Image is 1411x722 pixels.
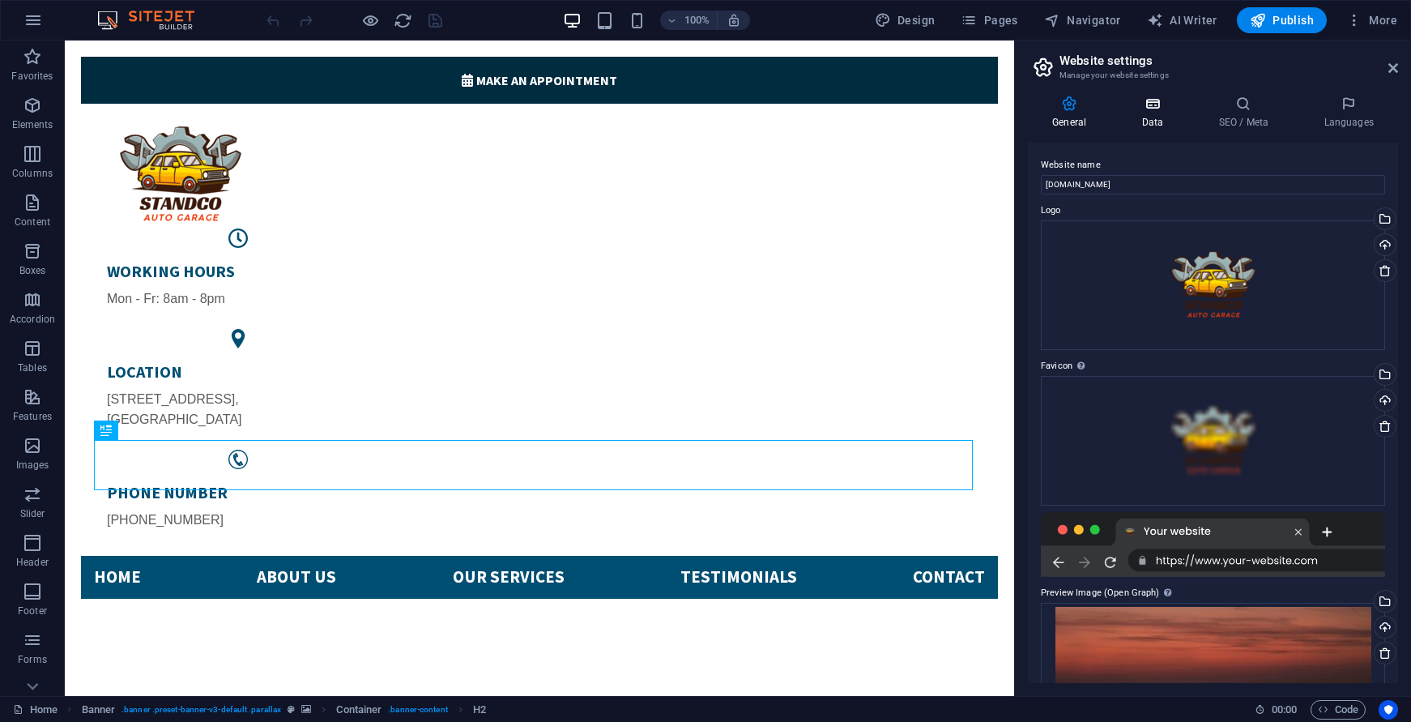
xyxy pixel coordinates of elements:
[82,700,487,720] nav: breadcrumb
[1041,220,1385,350] div: STAND1-mNQY0DNzDM0h9Kiw8k4jjQ.png
[1044,12,1121,28] span: Navigator
[12,167,53,180] p: Columns
[10,313,55,326] p: Accordion
[20,507,45,520] p: Slider
[19,264,46,277] p: Boxes
[1194,96,1299,130] h4: SEO / Meta
[1346,12,1397,28] span: More
[121,700,281,720] span: . banner .preset-banner-v3-default .parallax
[727,13,741,28] i: On resize automatically adjust zoom level to fit chosen device.
[301,705,311,714] i: This element contains a background
[16,556,49,569] p: Header
[1041,175,1385,194] input: Name...
[954,7,1024,33] button: Pages
[473,700,486,720] span: Click to select. Double-click to edit
[1147,12,1217,28] span: AI Writer
[1237,7,1327,33] button: Publish
[18,361,47,374] p: Tables
[1059,68,1366,83] h3: Manage your website settings
[1041,583,1385,603] label: Preview Image (Open Graph)
[93,11,215,30] img: Editor Logo
[42,352,170,365] span: [STREET_ADDRESS]
[1255,700,1298,720] h6: Session time
[1140,7,1224,33] button: AI Writer
[288,705,295,714] i: This element is a customizable preset
[1117,96,1194,130] h4: Data
[1041,156,1385,175] label: Website name
[868,7,942,33] div: Design (Ctrl+Alt+Y)
[394,11,412,30] i: Reload page
[1318,700,1358,720] span: Code
[1028,96,1117,130] h4: General
[18,653,47,666] p: Forms
[868,7,942,33] button: Design
[1038,7,1128,33] button: Navigator
[1283,703,1285,716] span: :
[875,12,936,28] span: Design
[388,700,447,720] span: . banner-content
[1041,357,1385,376] label: Favicon
[360,11,380,30] button: Click here to leave preview mode and continue editing
[961,12,1017,28] span: Pages
[397,33,408,46] i: 
[1250,12,1314,28] span: Publish
[1041,376,1385,506] div: STAND1-CSnoCLeLi4EYad0i_ul2iw-foMlb44N0FI4COVWkbLKHQ.png
[1299,96,1398,130] h4: Languages
[1041,201,1385,220] label: Logo
[660,11,718,30] button: 100%
[82,700,116,720] span: Click to select. Double-click to edit
[13,410,52,423] p: Features
[1340,7,1404,33] button: More
[1379,700,1398,720] button: Usercentrics
[1272,700,1297,720] span: 00 00
[393,11,412,30] button: reload
[18,605,47,617] p: Footer
[684,11,710,30] h6: 100%
[336,700,382,720] span: Click to select. Double-click to edit
[1059,53,1398,68] h2: Website settings
[13,700,58,720] a: Click to cancel selection. Double-click to open Pages
[12,118,53,131] p: Elements
[11,70,53,83] p: Favorites
[16,459,49,472] p: Images
[1311,700,1366,720] button: Code
[15,216,50,229] p: Content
